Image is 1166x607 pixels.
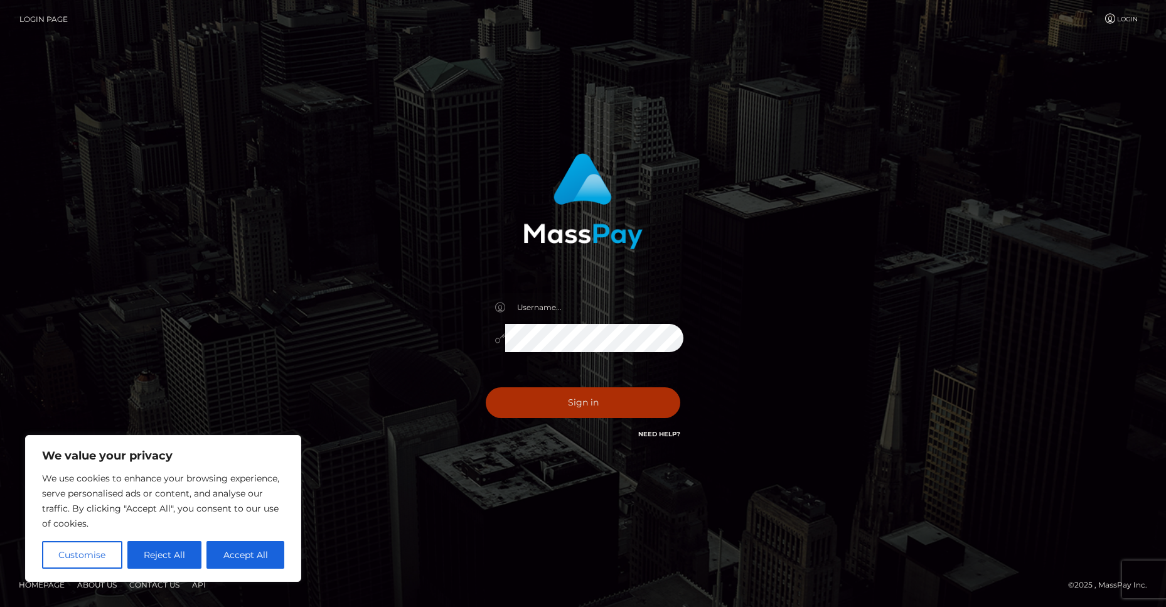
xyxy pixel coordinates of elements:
button: Reject All [127,541,202,569]
button: Accept All [206,541,284,569]
a: Login [1097,6,1145,33]
input: Username... [505,293,683,321]
p: We value your privacy [42,448,284,463]
a: Homepage [14,575,70,594]
button: Sign in [486,387,680,418]
a: Need Help? [638,430,680,438]
p: We use cookies to enhance your browsing experience, serve personalised ads or content, and analys... [42,471,284,531]
img: MassPay Login [523,153,643,249]
button: Customise [42,541,122,569]
a: Contact Us [124,575,185,594]
a: Login Page [19,6,68,33]
div: © 2025 , MassPay Inc. [1068,578,1157,592]
a: About Us [72,575,122,594]
a: API [187,575,211,594]
div: We value your privacy [25,435,301,582]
